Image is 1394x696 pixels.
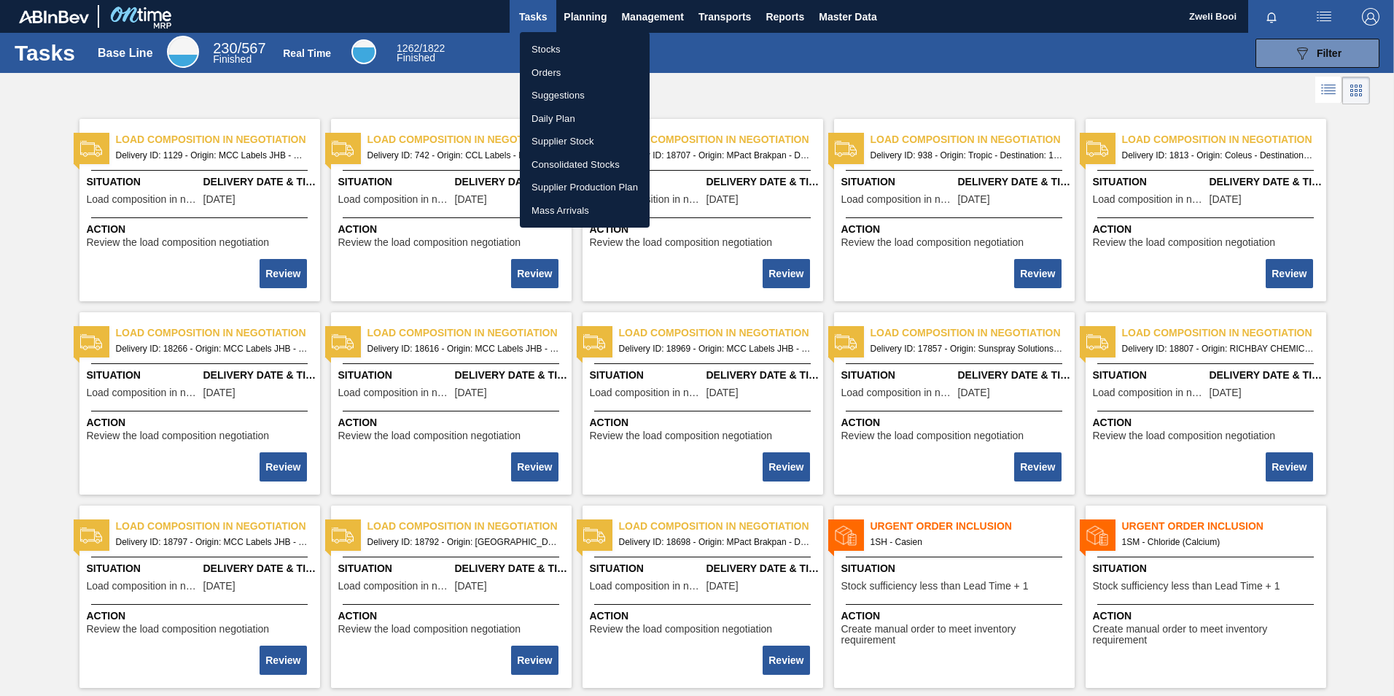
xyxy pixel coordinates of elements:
a: Mass Arrivals [520,199,650,223]
a: Suggestions [520,84,650,107]
a: Supplier Production Plan [520,176,650,199]
a: Supplier Stock [520,130,650,153]
a: Orders [520,61,650,85]
a: Daily Plan [520,107,650,131]
a: Stocks [520,38,650,61]
a: Consolidated Stocks [520,153,650,177]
